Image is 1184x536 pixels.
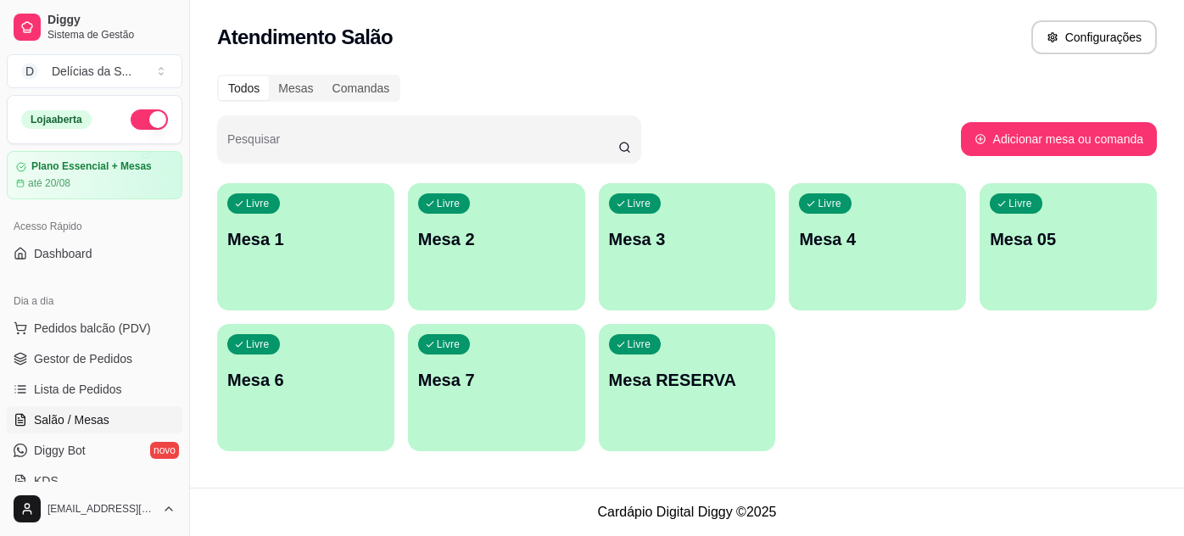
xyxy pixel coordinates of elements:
[408,324,585,451] button: LivreMesa 7
[437,197,461,210] p: Livre
[628,338,651,351] p: Livre
[269,76,322,100] div: Mesas
[47,28,176,42] span: Sistema de Gestão
[227,368,384,392] p: Mesa 6
[34,320,151,337] span: Pedidos balcão (PDV)
[34,442,86,459] span: Diggy Bot
[227,137,618,154] input: Pesquisar
[21,63,38,80] span: D
[1031,20,1157,54] button: Configurações
[628,197,651,210] p: Livre
[980,183,1157,310] button: LivreMesa 05
[7,437,182,464] a: Diggy Botnovo
[799,227,956,251] p: Mesa 4
[408,183,585,310] button: LivreMesa 2
[34,411,109,428] span: Salão / Mesas
[217,324,394,451] button: LivreMesa 6
[28,176,70,190] article: até 20/08
[7,54,182,88] button: Select a team
[217,183,394,310] button: LivreMesa 1
[34,472,59,489] span: KDS
[7,151,182,199] a: Plano Essencial + Mesasaté 20/08
[1008,197,1032,210] p: Livre
[7,376,182,403] a: Lista de Pedidos
[246,197,270,210] p: Livre
[227,227,384,251] p: Mesa 1
[418,368,575,392] p: Mesa 7
[789,183,966,310] button: LivreMesa 4
[47,13,176,28] span: Diggy
[418,227,575,251] p: Mesa 2
[7,288,182,315] div: Dia a dia
[7,406,182,433] a: Salão / Mesas
[190,488,1184,536] footer: Cardápio Digital Diggy © 2025
[609,227,766,251] p: Mesa 3
[961,122,1157,156] button: Adicionar mesa ou comanda
[818,197,841,210] p: Livre
[7,7,182,47] a: DiggySistema de Gestão
[7,240,182,267] a: Dashboard
[34,350,132,367] span: Gestor de Pedidos
[219,76,269,100] div: Todos
[599,183,776,310] button: LivreMesa 3
[47,502,155,516] span: [EMAIL_ADDRESS][DOMAIN_NAME]
[7,489,182,529] button: [EMAIL_ADDRESS][DOMAIN_NAME]
[52,63,131,80] div: Delícias da S ...
[7,315,182,342] button: Pedidos balcão (PDV)
[609,368,766,392] p: Mesa RESERVA
[7,345,182,372] a: Gestor de Pedidos
[31,160,152,173] article: Plano Essencial + Mesas
[21,110,92,129] div: Loja aberta
[34,245,92,262] span: Dashboard
[246,338,270,351] p: Livre
[131,109,168,130] button: Alterar Status
[990,227,1147,251] p: Mesa 05
[437,338,461,351] p: Livre
[34,381,122,398] span: Lista de Pedidos
[323,76,399,100] div: Comandas
[7,213,182,240] div: Acesso Rápido
[7,467,182,494] a: KDS
[217,24,393,51] h2: Atendimento Salão
[599,324,776,451] button: LivreMesa RESERVA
